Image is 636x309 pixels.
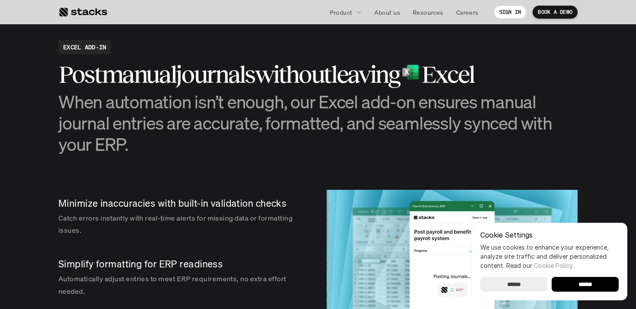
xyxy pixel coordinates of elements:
p: BOOK A DEMO [538,9,572,15]
a: About us [369,4,405,20]
p: We use cookies to enhance your experience, analyze site traffic and deliver personalized content. [480,243,619,270]
p: SIGN IN [499,9,521,15]
p: Careers [456,8,479,17]
h2: Excel [421,61,474,88]
h3: When automation isn’t enough, our Excel add-on ensures manual journal entries are accurate, forma... [58,91,578,155]
p: Product [330,8,353,17]
p: Catch errors instantly with real-time alerts for missing data or formatting issues. [58,212,306,237]
p: Cookie Settings [480,231,619,238]
h2: Post [58,61,102,88]
h2: journals [176,61,254,88]
h2: leaving [331,61,399,88]
h2: EXCEL ADD-IN [63,42,106,52]
p: Resources [413,8,443,17]
a: Resources [408,4,449,20]
h2: without [255,61,331,88]
p: Automatically adjust entries to meet ERP requirements, no extra effort needed. [58,273,306,298]
a: SIGN IN [494,6,527,19]
a: Privacy Policy [102,165,140,171]
span: Read our . [506,262,574,269]
a: Cookie Policy [534,262,572,269]
a: BOOK A DEMO [533,6,578,19]
h2: manual [102,61,176,88]
p: Simplify formatting for ERP readiness [58,257,306,271]
a: Careers [451,4,484,20]
p: About us [374,8,400,17]
p: Minimize inaccuracies with built-in validation checks [58,197,306,210]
